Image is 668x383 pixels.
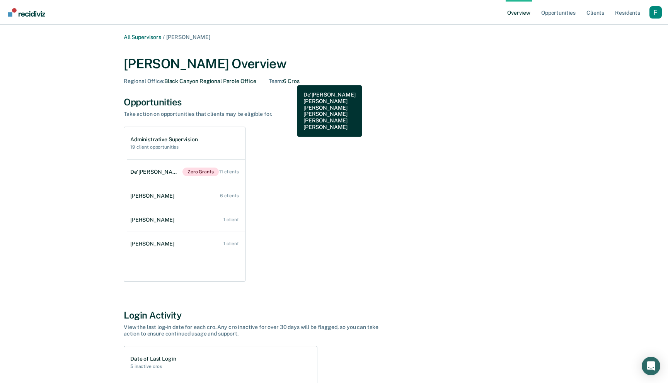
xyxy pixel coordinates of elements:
a: [PERSON_NAME] 1 client [127,209,245,231]
div: Black Canyon Regional Parole Office [124,78,256,85]
div: Open Intercom Messenger [642,357,660,375]
div: 6 clients [220,193,239,198]
div: [PERSON_NAME] [130,241,177,247]
h1: Administrative Supervision [130,136,198,143]
span: Zero Grants [182,168,219,176]
img: Recidiviz [8,8,45,17]
a: [PERSON_NAME] 6 clients [127,185,245,207]
div: Opportunities [124,97,544,108]
a: De'[PERSON_NAME]Zero Grants 11 clients [127,160,245,184]
div: Login Activity [124,310,544,321]
h2: 5 inactive cros [130,364,176,369]
a: All Supervisors [124,34,161,40]
span: Regional Office : [124,78,164,84]
div: [PERSON_NAME] [130,217,177,223]
span: / [161,34,166,40]
div: [PERSON_NAME] [130,193,177,199]
div: 1 client [223,217,239,222]
div: View the last log-in date for each cro. Any cro inactive for over 30 days will be flagged, so you... [124,324,394,337]
a: [PERSON_NAME] 1 client [127,233,245,255]
div: Take action on opportunities that clients may be eligible for. [124,111,394,117]
h2: 19 client opportunities [130,144,198,150]
div: [PERSON_NAME] Overview [124,56,544,72]
span: [PERSON_NAME] [166,34,210,40]
h1: Date of Last Login [130,356,176,362]
div: 6 Cros [269,78,300,85]
div: De'[PERSON_NAME] [130,169,182,175]
div: 11 clients [219,169,239,175]
span: Team : [269,78,283,84]
button: Profile dropdown button [649,6,662,19]
div: 1 client [223,241,239,246]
